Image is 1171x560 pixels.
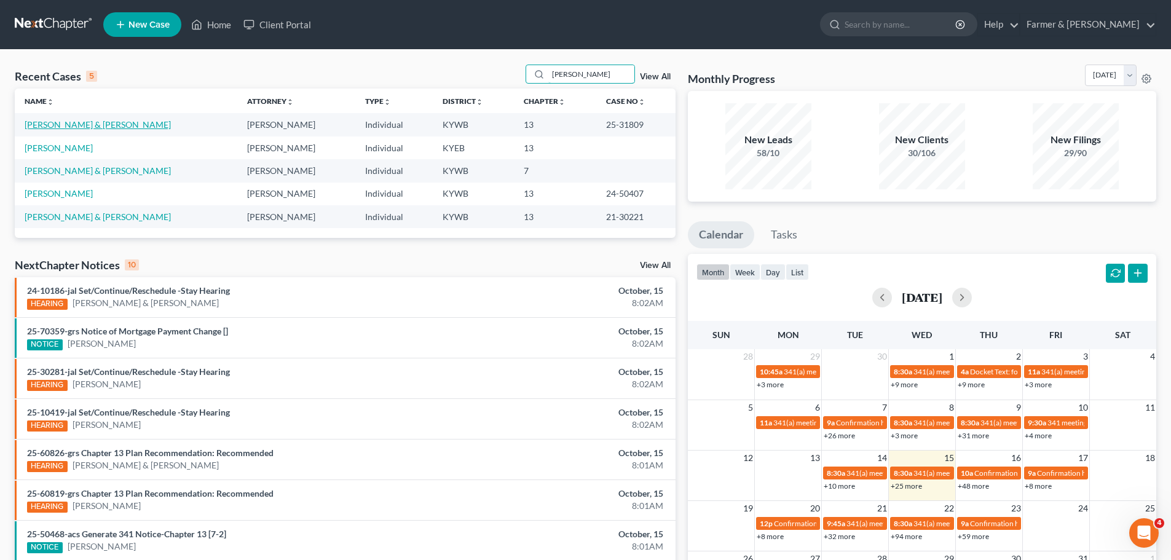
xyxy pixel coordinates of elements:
td: [PERSON_NAME] [237,205,355,228]
div: October, 15 [459,487,663,500]
span: Confirmation hearing for [PERSON_NAME] [970,519,1110,528]
div: 29/90 [1033,147,1119,159]
td: KYEB [433,136,514,159]
span: 10a [961,468,973,478]
span: 341 meeting for [PERSON_NAME] [1047,418,1157,427]
span: 9a [827,418,835,427]
span: 341(a) meeting for [PERSON_NAME] & [PERSON_NAME] [980,418,1164,427]
td: Individual [355,205,433,228]
span: 14 [876,451,888,465]
a: +3 more [1025,380,1052,389]
span: 341(a) meeting for [PERSON_NAME] [913,468,1032,478]
a: 25-60826-grs Chapter 13 Plan Recommendation: Recommended [27,448,274,458]
td: KYWB [433,113,514,136]
span: 29 [809,349,821,364]
td: KYWB [433,159,514,182]
div: October, 15 [459,285,663,297]
div: New Clients [879,133,965,147]
div: 30/106 [879,147,965,159]
a: Districtunfold_more [443,97,483,106]
a: +8 more [1025,481,1052,491]
a: [PERSON_NAME] [68,337,136,350]
span: 3 [1082,349,1089,364]
a: 24-10186-jal Set/Continue/Reschedule -Stay Hearing [27,285,230,296]
i: unfold_more [286,98,294,106]
span: 11a [1028,367,1040,376]
span: 4 [1149,349,1156,364]
td: Individual [355,159,433,182]
span: 8:30a [961,418,979,427]
div: NOTICE [27,542,63,553]
a: +32 more [824,532,855,541]
span: 30 [876,349,888,364]
span: Sun [712,329,730,340]
div: October, 15 [459,366,663,378]
span: 4a [961,367,969,376]
span: New Case [128,20,170,30]
button: month [696,264,730,280]
div: New Leads [725,133,811,147]
a: Tasks [760,221,808,248]
td: Individual [355,136,433,159]
span: 8:30a [894,468,912,478]
span: 341(a) meeting for [PERSON_NAME] [773,418,892,427]
div: 58/10 [725,147,811,159]
span: 1 [948,349,955,364]
div: 10 [125,259,139,270]
span: 8 [948,400,955,415]
a: [PERSON_NAME] & [PERSON_NAME] [25,211,171,222]
i: unfold_more [558,98,566,106]
a: +9 more [958,380,985,389]
span: Mon [778,329,799,340]
span: 15 [943,451,955,465]
td: KYWB [433,183,514,205]
a: +31 more [958,431,989,440]
span: 341(a) meeting for [PERSON_NAME] [913,418,1032,427]
span: 24 [1077,501,1089,516]
td: [PERSON_NAME] [237,183,355,205]
div: HEARING [27,502,68,513]
span: 12 [742,451,754,465]
div: HEARING [27,420,68,432]
div: NextChapter Notices [15,258,139,272]
div: Recent Cases [15,69,97,84]
a: [PERSON_NAME] & [PERSON_NAME] [25,165,171,176]
div: October, 15 [459,528,663,540]
a: 25-70359-grs Notice of Mortgage Payment Change [] [27,326,228,336]
span: 9:45a [827,519,845,528]
span: Confirmation hearing for [PERSON_NAME] & [PERSON_NAME] [774,519,979,528]
a: Calendar [688,221,754,248]
span: 8:30a [894,519,912,528]
div: October, 15 [459,325,663,337]
span: Confirmation hearing for [PERSON_NAME] & [PERSON_NAME] [836,418,1041,427]
span: 23 [1010,501,1022,516]
td: KYWB [433,205,514,228]
span: 21 [876,501,888,516]
td: 13 [514,205,596,228]
a: 25-30281-jal Set/Continue/Reschedule -Stay Hearing [27,366,230,377]
a: Home [185,14,237,36]
span: Sat [1115,329,1130,340]
span: 10:45a [760,367,783,376]
span: 17 [1077,451,1089,465]
h3: Monthly Progress [688,71,775,86]
div: 8:01AM [459,459,663,471]
div: 8:02AM [459,378,663,390]
a: 25-60819-grs Chapter 13 Plan Recommendation: Recommended [27,488,274,499]
td: 13 [514,113,596,136]
span: 341(a) meeting for [PERSON_NAME] [846,468,965,478]
div: 8:01AM [459,540,663,553]
a: +8 more [757,532,784,541]
a: +26 more [824,431,855,440]
span: 2 [1015,349,1022,364]
span: Docket Text: for [PERSON_NAME] [970,367,1080,376]
td: 25-31809 [596,113,676,136]
span: 4 [1154,518,1164,528]
span: 341(a) meeting for [PERSON_NAME] [846,519,965,528]
a: +10 more [824,481,855,491]
a: +3 more [891,431,918,440]
span: 18 [1144,451,1156,465]
a: Help [978,14,1019,36]
td: [PERSON_NAME] [237,159,355,182]
input: Search by name... [548,65,634,83]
